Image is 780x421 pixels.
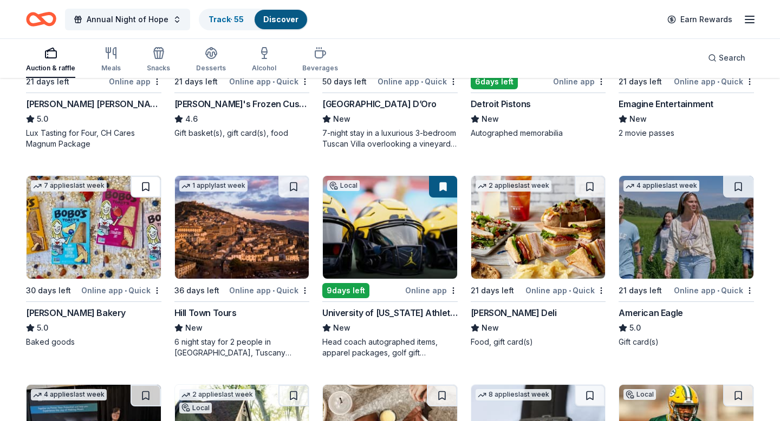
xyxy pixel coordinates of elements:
div: Lux Tasting for Four, CH Cares Magnum Package [26,128,161,149]
div: Beverages [302,64,338,73]
div: 21 days left [619,284,662,297]
div: Snacks [147,64,170,73]
span: 4.6 [185,113,198,126]
span: • [717,77,719,86]
div: 2 applies last week [179,389,255,400]
span: • [569,286,571,295]
div: 4 applies last week [31,389,107,400]
a: Earn Rewards [661,10,739,29]
button: Meals [101,42,121,78]
div: Food, gift card(s) [471,337,606,347]
div: [GEOGRAPHIC_DATA] D’Oro [322,97,437,110]
button: Annual Night of Hope [65,9,190,30]
div: [PERSON_NAME] Bakery [26,306,126,319]
div: Desserts [196,64,226,73]
div: Gift basket(s), gift card(s), food [174,128,310,139]
span: New [333,113,350,126]
button: Snacks [147,42,170,78]
span: • [272,77,275,86]
div: [PERSON_NAME] [PERSON_NAME] Winery and Restaurants [26,97,161,110]
span: Search [719,51,745,64]
div: 2 movie passes [619,128,754,139]
div: Local [623,389,656,400]
div: Detroit Pistons [471,97,531,110]
img: Image for McAlister's Deli [471,176,606,279]
div: Head coach autographed items, apparel packages, golf gift certificates [322,337,458,358]
div: University of [US_STATE] Athletics [322,306,458,319]
span: New [185,321,203,334]
span: New [482,113,499,126]
img: Image for American Eagle [619,176,753,279]
div: 21 days left [26,75,69,88]
button: Search [699,47,754,69]
div: 7-night stay in a luxurious 3-bedroom Tuscan Villa overlooking a vineyard and the ancient walled ... [322,128,458,149]
div: Alcohol [252,64,276,73]
div: Local [327,180,360,191]
div: 6 night stay for 2 people in [GEOGRAPHIC_DATA], Tuscany (charity rate is $1380; retails at $2200;... [174,337,310,358]
div: 8 applies last week [476,389,551,400]
span: 5.0 [37,321,48,334]
a: Image for American Eagle4 applieslast week21 days leftOnline app•QuickAmerican Eagle5.0Gift card(s) [619,175,754,347]
a: Track· 55 [209,15,244,24]
span: 5.0 [629,321,641,334]
div: Online app Quick [229,75,309,88]
button: Beverages [302,42,338,78]
span: • [421,77,423,86]
span: New [629,113,647,126]
div: 1 apply last week [179,180,248,192]
div: 36 days left [174,284,219,297]
span: New [333,321,350,334]
button: Desserts [196,42,226,78]
button: Track· 55Discover [199,9,308,30]
img: Image for Hill Town Tours [175,176,309,279]
div: Gift card(s) [619,337,754,347]
div: Online app Quick [81,284,161,297]
div: 4 applies last week [623,180,699,192]
div: 21 days left [471,284,514,297]
span: • [272,286,275,295]
a: Image for McAlister's Deli2 applieslast week21 days leftOnline app•Quick[PERSON_NAME] DeliNewFood... [471,175,606,347]
a: Image for Bobo's Bakery7 applieslast week30 days leftOnline app•Quick[PERSON_NAME] Bakery5.0Baked... [26,175,161,347]
a: Image for University of Michigan AthleticsLocal9days leftOnline appUniversity of [US_STATE] Athle... [322,175,458,358]
div: 7 applies last week [31,180,107,192]
span: • [125,286,127,295]
span: New [482,321,499,334]
div: Meals [101,64,121,73]
div: Online app Quick [674,284,754,297]
div: Baked goods [26,337,161,347]
div: Online app Quick [378,75,458,88]
span: • [717,286,719,295]
div: 6 days left [471,74,518,89]
div: Online app [405,284,458,297]
a: Discover [263,15,298,24]
div: Auction & raffle [26,64,75,73]
div: 21 days left [174,75,218,88]
div: 50 days left [322,75,367,88]
img: Image for Bobo's Bakery [27,176,161,279]
span: 5.0 [37,113,48,126]
button: Alcohol [252,42,276,78]
div: Local [179,403,212,413]
div: Online app Quick [674,75,754,88]
span: Annual Night of Hope [87,13,168,26]
div: Online app Quick [229,284,309,297]
div: 2 applies last week [476,180,551,192]
div: 30 days left [26,284,71,297]
div: Online app Quick [525,284,606,297]
div: Online app [553,75,606,88]
button: Auction & raffle [26,42,75,78]
a: Image for Hill Town Tours 1 applylast week36 days leftOnline app•QuickHill Town ToursNew6 night s... [174,175,310,358]
div: [PERSON_NAME]'s Frozen Custard & Steakburgers [174,97,310,110]
div: Autographed memorabilia [471,128,606,139]
div: American Eagle [619,306,682,319]
div: [PERSON_NAME] Deli [471,306,557,319]
div: 21 days left [619,75,662,88]
div: Emagine Entertainment [619,97,713,110]
div: Hill Town Tours [174,306,237,319]
img: Image for University of Michigan Athletics [323,176,457,279]
div: 9 days left [322,283,369,298]
div: Online app [109,75,161,88]
a: Home [26,6,56,32]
